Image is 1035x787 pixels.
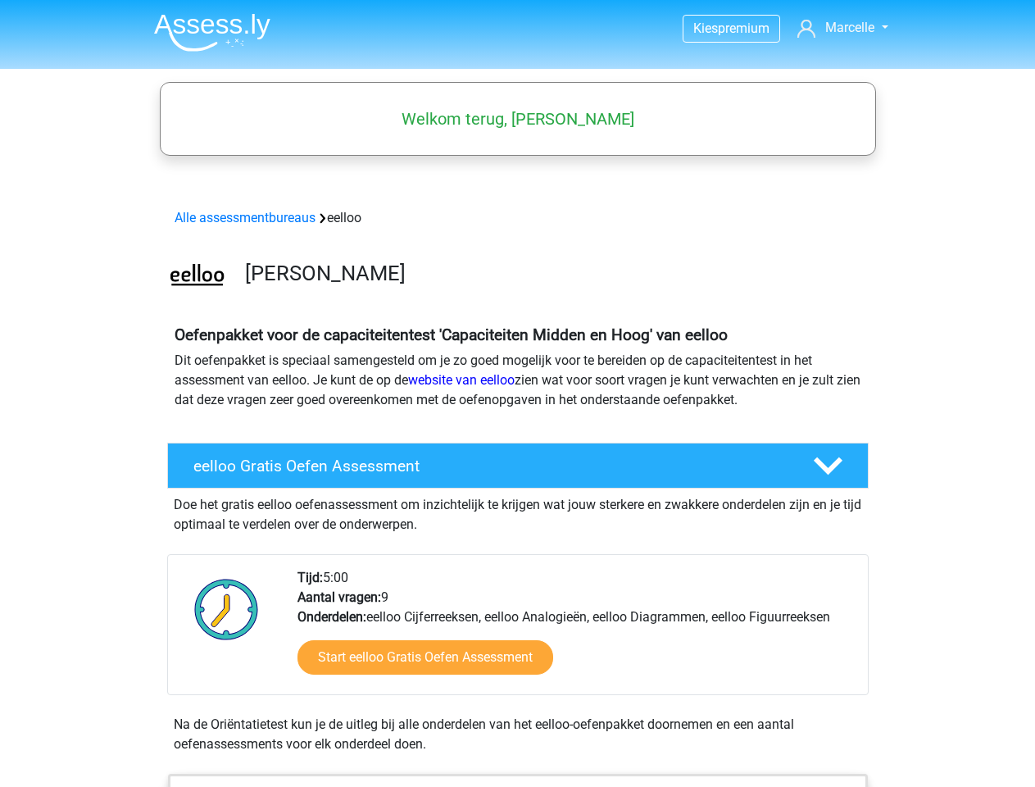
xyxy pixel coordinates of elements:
span: Marcelle [825,20,874,35]
div: Doe het gratis eelloo oefenassessment om inzichtelijk te krijgen wat jouw sterkere en zwakkere on... [167,489,869,535]
p: Dit oefenpakket is speciaal samengesteld om je zo goed mogelijk voor te bereiden op de capaciteit... [175,351,861,410]
a: Start eelloo Gratis Oefen Assessment [297,640,553,675]
img: eelloo.png [168,248,226,306]
h4: eelloo Gratis Oefen Assessment [193,457,787,475]
img: Assessly [154,13,270,52]
div: 5:00 9 eelloo Cijferreeksen, eelloo Analogieën, eelloo Diagrammen, eelloo Figuurreeksen [285,568,867,694]
div: Na de Oriëntatietest kun je de uitleg bij alle onderdelen van het eelloo-oefenpakket doornemen en... [167,715,869,754]
img: Klok [185,568,268,650]
a: Kiespremium [683,17,779,39]
b: Onderdelen: [297,609,366,625]
b: Oefenpakket voor de capaciteitentest 'Capaciteiten Midden en Hoog' van eelloo [175,325,728,344]
span: premium [718,20,769,36]
div: eelloo [168,208,868,228]
h3: [PERSON_NAME] [245,261,856,286]
a: Alle assessmentbureaus [175,210,315,225]
a: website van eelloo [408,372,515,388]
h5: Welkom terug, [PERSON_NAME] [168,109,868,129]
a: Marcelle [791,18,894,38]
b: Aantal vragen: [297,589,381,605]
a: eelloo Gratis Oefen Assessment [161,443,875,489]
b: Tijd: [297,570,323,585]
span: Kies [693,20,718,36]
